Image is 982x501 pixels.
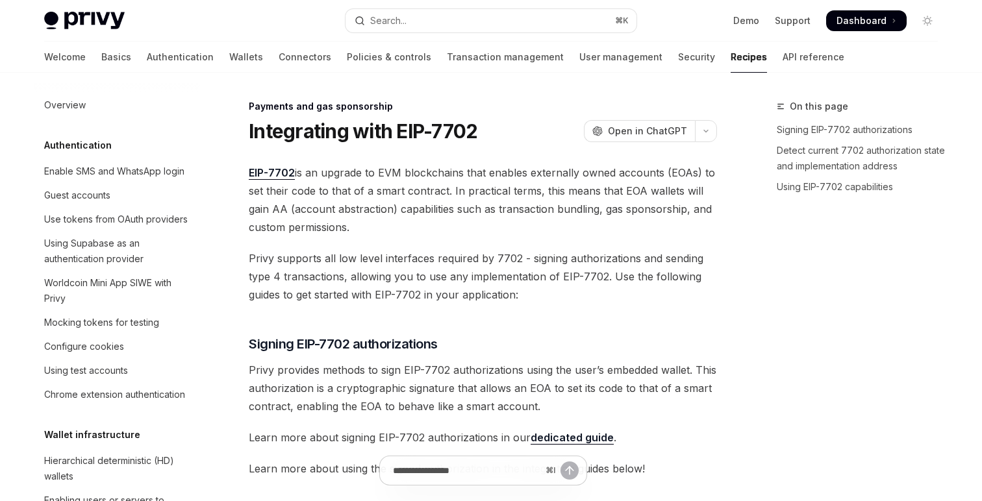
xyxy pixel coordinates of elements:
a: Support [775,14,811,27]
div: Mocking tokens for testing [44,315,159,330]
a: Mocking tokens for testing [34,311,200,334]
a: Configure cookies [34,335,200,358]
a: Dashboard [826,10,907,31]
a: Enable SMS and WhatsApp login [34,160,200,183]
a: EIP-7702 [249,166,295,180]
a: Wallets [229,42,263,73]
a: Policies & controls [347,42,431,73]
a: Basics [101,42,131,73]
img: light logo [44,12,125,30]
a: API reference [783,42,844,73]
span: Dashboard [837,14,887,27]
h5: Wallet infrastructure [44,427,140,443]
button: Send message [560,461,579,480]
div: Enable SMS and WhatsApp login [44,164,184,179]
a: Use tokens from OAuth providers [34,208,200,231]
span: is an upgrade to EVM blockchains that enables externally owned accounts (EOAs) to set their code ... [249,164,717,236]
a: Demo [733,14,759,27]
span: Signing EIP-7702 authorizations [249,335,438,353]
span: ⌘ K [615,16,629,26]
button: Open search [346,9,636,32]
a: User management [579,42,662,73]
div: Configure cookies [44,339,124,354]
div: Chrome extension authentication [44,387,185,402]
a: Authentication [147,42,214,73]
a: Using test accounts [34,359,200,382]
h1: Integrating with EIP-7702 [249,119,477,143]
span: Learn more about signing EIP-7702 authorizations in our . [249,428,717,446]
a: Recipes [731,42,767,73]
a: Signing EIP-7702 authorizations [777,119,948,140]
span: On this page [790,99,848,114]
div: Search... [370,13,407,29]
button: Toggle dark mode [917,10,938,31]
div: Hierarchical deterministic (HD) wallets [44,453,192,484]
div: Payments and gas sponsorship [249,100,717,113]
a: Using EIP-7702 capabilities [777,177,948,197]
div: Guest accounts [44,188,110,203]
div: Use tokens from OAuth providers [44,212,188,227]
a: Detect current 7702 authorization state and implementation address [777,140,948,177]
div: Using test accounts [44,363,128,378]
h5: Authentication [44,138,112,153]
button: Open in ChatGPT [584,120,695,142]
a: Connectors [279,42,331,73]
a: Welcome [44,42,86,73]
div: Worldcoin Mini App SIWE with Privy [44,275,192,306]
a: Overview [34,93,200,117]
a: Security [678,42,715,73]
a: dedicated guide [531,431,614,445]
span: Privy supports all low level interfaces required by 7702 - signing authorizations and sending typ... [249,249,717,304]
a: Worldcoin Mini App SIWE with Privy [34,271,200,310]
a: Using Supabase as an authentication provider [34,232,200,271]
div: Overview [44,97,86,113]
input: Ask a question... [393,456,540,485]
a: Guest accounts [34,184,200,207]
div: Using Supabase as an authentication provider [44,236,192,267]
span: Privy provides methods to sign EIP-7702 authorizations using the user’s embedded wallet. This aut... [249,361,717,415]
a: Chrome extension authentication [34,383,200,406]
a: Transaction management [447,42,564,73]
a: Hierarchical deterministic (HD) wallets [34,449,200,488]
span: Open in ChatGPT [608,125,687,138]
